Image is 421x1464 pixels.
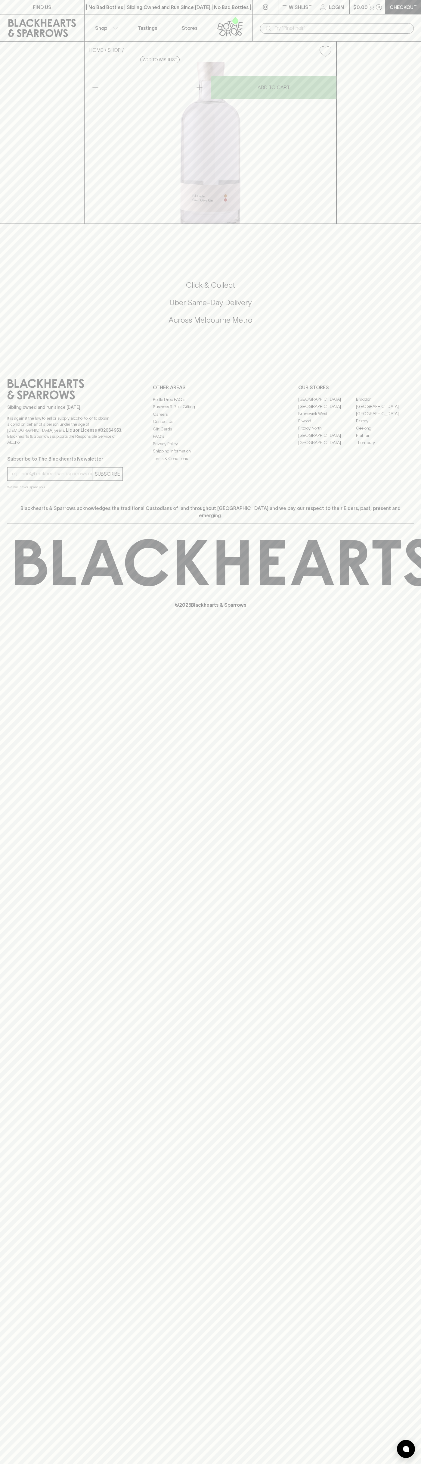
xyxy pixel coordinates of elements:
[92,468,122,480] button: SUBSCRIBE
[7,404,123,410] p: Sibling owned and run since [DATE]
[356,432,414,439] a: Prahran
[274,23,409,33] input: Try "Pinot noir"
[289,4,312,11] p: Wishlist
[153,384,268,391] p: OTHER AREAS
[153,396,268,403] a: Bottle Drop FAQ's
[298,403,356,410] a: [GEOGRAPHIC_DATA]
[7,484,123,490] p: We will never spam you
[95,470,120,477] p: SUBSCRIBE
[138,24,157,32] p: Tastings
[153,455,268,462] a: Terms & Conditions
[7,315,414,325] h5: Across Melbourne Metro
[356,403,414,410] a: [GEOGRAPHIC_DATA]
[298,432,356,439] a: [GEOGRAPHIC_DATA]
[7,256,414,357] div: Call to action block
[378,5,380,9] p: 0
[153,448,268,455] a: Shipping Information
[153,411,268,418] a: Careers
[12,505,409,519] p: Blackhearts & Sparrows acknowledges the traditional Custodians of land throughout [GEOGRAPHIC_DAT...
[7,298,414,308] h5: Uber Same-Day Delivery
[95,24,107,32] p: Shop
[298,410,356,418] a: Brunswick West
[7,415,123,445] p: It is against the law to sell or supply alcohol to, or to obtain alcohol on behalf of a person un...
[153,440,268,447] a: Privacy Policy
[356,425,414,432] a: Geelong
[153,403,268,411] a: Business & Bulk Gifting
[33,4,51,11] p: FIND US
[108,47,121,53] a: SHOP
[298,396,356,403] a: [GEOGRAPHIC_DATA]
[390,4,417,11] p: Checkout
[153,425,268,433] a: Gift Cards
[258,84,290,91] p: ADD TO CART
[12,469,92,479] input: e.g. jane@blackheartsandsparrows.com.au
[85,62,336,224] img: 26072.png
[317,44,334,59] button: Add to wishlist
[356,396,414,403] a: Braddon
[182,24,197,32] p: Stores
[356,410,414,418] a: [GEOGRAPHIC_DATA]
[153,418,268,425] a: Contact Us
[356,439,414,446] a: Thornbury
[353,4,368,11] p: $0.00
[298,439,356,446] a: [GEOGRAPHIC_DATA]
[140,56,180,63] button: Add to wishlist
[7,455,123,462] p: Subscribe to The Blackhearts Newsletter
[169,14,211,41] a: Stores
[298,418,356,425] a: Elwood
[7,280,414,290] h5: Click & Collect
[298,384,414,391] p: OUR STORES
[66,428,121,433] strong: Liquor License #32064953
[356,418,414,425] a: Fitzroy
[89,47,103,53] a: HOME
[329,4,344,11] p: Login
[126,14,169,41] a: Tastings
[403,1446,409,1452] img: bubble-icon
[211,76,336,99] button: ADD TO CART
[153,433,268,440] a: FAQ's
[298,425,356,432] a: Fitzroy North
[85,14,127,41] button: Shop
